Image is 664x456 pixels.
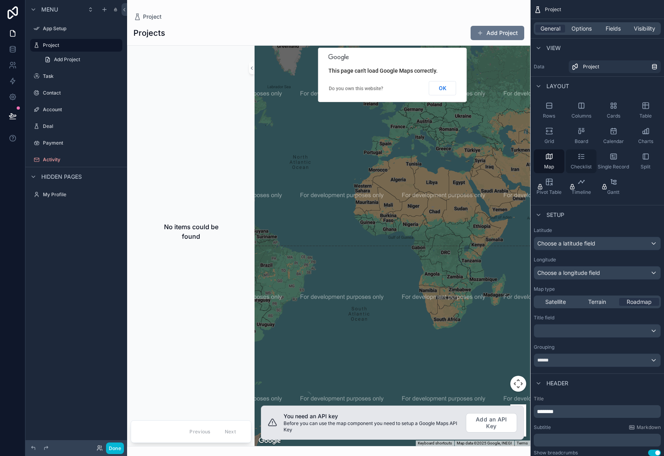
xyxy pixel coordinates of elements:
span: Grid [544,138,554,145]
button: Board [566,124,596,148]
label: Task [43,73,121,79]
span: Roadmap [627,298,652,306]
span: Columns [571,113,591,119]
span: Checklist [571,164,592,170]
span: Fields [606,25,621,33]
a: Account [30,103,122,116]
label: Account [43,106,121,113]
span: Timeline [571,189,591,195]
span: Options [571,25,592,33]
label: Contact [43,90,121,96]
label: Data [534,64,566,70]
button: Grid [534,124,564,148]
a: App Setup [30,22,122,35]
label: Project [43,42,118,48]
a: Activity [30,153,122,166]
label: My Profile [43,191,121,198]
a: Task [30,70,122,83]
span: Choose a longitude field [537,269,600,276]
label: Deal [43,123,121,129]
button: Rows [534,99,564,122]
label: Activity [43,157,121,163]
a: Project [30,39,122,52]
button: Choose a latitude field [534,237,661,250]
a: Markdown [629,424,661,431]
span: Project [545,6,561,13]
button: Cards [598,99,629,122]
button: Timeline [566,175,596,199]
span: Board [575,138,588,145]
button: Split [630,149,661,173]
span: Satellite [545,298,566,306]
label: Title [534,396,661,402]
button: Checklist [566,149,596,173]
button: Gantt [598,175,629,199]
button: Single Record [598,149,629,173]
button: Calendar [598,124,629,148]
button: OK [429,81,456,95]
label: Title field [534,315,554,321]
div: scrollable content [534,434,661,446]
label: Subtitle [534,424,551,431]
span: Add Project [54,56,80,63]
span: Header [546,379,568,387]
span: Cards [607,113,620,119]
span: Project [583,64,599,70]
span: Markdown [637,424,661,431]
span: Layout [546,82,569,90]
span: Calendar [603,138,624,145]
a: My Profile [30,188,122,201]
label: Map type [534,286,555,292]
label: Grouping [534,344,554,350]
h2: No items could be found [156,222,226,241]
button: Table [630,99,661,122]
span: General [540,25,560,33]
span: Visibility [634,25,655,33]
span: Setup [546,211,564,219]
span: Table [639,113,652,119]
a: Project [569,60,661,73]
span: Hidden pages [41,173,82,181]
label: Longitude [534,257,556,263]
a: Deal [30,120,122,133]
span: This page can't load Google Maps correctly. [328,68,438,74]
span: Terrain [588,298,606,306]
span: Single Record [598,164,629,170]
a: Contact [30,87,122,99]
span: Gantt [607,189,620,195]
span: Menu [41,6,58,14]
button: Choose a longitude field [534,266,661,280]
span: Rows [543,113,555,119]
a: Add Project [40,53,122,66]
span: Charts [638,138,653,145]
button: Map [534,149,564,173]
button: Charts [630,124,661,148]
a: Payment [30,137,122,149]
a: Do you own this website? [329,86,383,91]
span: Choose a latitude field [537,240,595,247]
span: Map [544,164,554,170]
label: Payment [43,140,121,146]
button: Pivot Table [534,175,564,199]
button: Columns [566,99,596,122]
label: Latitude [534,227,552,234]
label: App Setup [43,25,121,32]
span: Split [641,164,650,170]
button: Done [106,442,124,454]
span: View [546,44,561,52]
span: Pivot Table [537,189,562,195]
div: scrollable content [534,405,661,418]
